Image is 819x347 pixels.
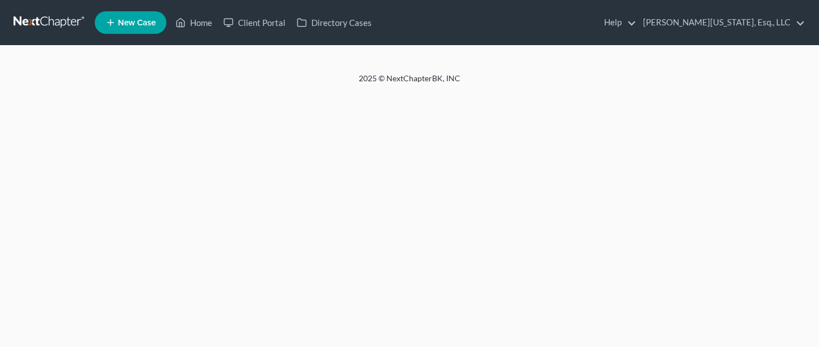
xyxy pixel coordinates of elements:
[218,12,291,33] a: Client Portal
[598,12,636,33] a: Help
[291,12,377,33] a: Directory Cases
[88,73,731,93] div: 2025 © NextChapterBK, INC
[95,11,166,34] new-legal-case-button: New Case
[170,12,218,33] a: Home
[637,12,805,33] a: [PERSON_NAME][US_STATE], Esq., LLC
